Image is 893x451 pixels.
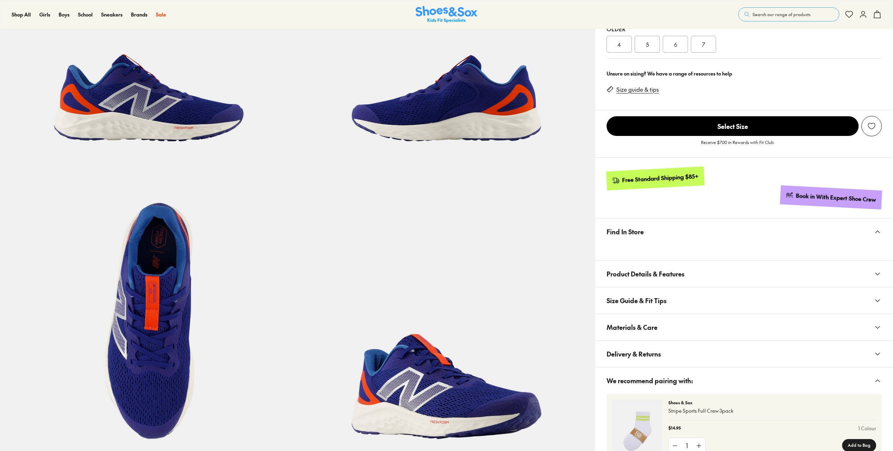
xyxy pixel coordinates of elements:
a: Free Standard Shipping $85+ [606,166,705,190]
a: Girls [39,11,50,18]
button: Size Guide & Fit Tips [595,287,893,314]
a: School [78,11,93,18]
button: Delivery & Returns [595,341,893,367]
a: 1 Colour [858,425,876,432]
div: Book in With Expert Shoe Crew [796,192,877,204]
button: Materials & Care [595,314,893,340]
button: Select Size [607,116,859,136]
button: Product Details & Features [595,261,893,287]
span: Size Guide & Fit Tips [607,290,667,311]
button: Add to Wishlist [861,116,882,136]
p: Shoes & Sox [668,399,876,406]
span: Delivery & Returns [607,344,661,364]
span: Search our range of products [753,11,811,18]
span: Product Details & Features [607,263,684,284]
span: 7 [702,40,705,48]
a: Shop All [12,11,31,18]
button: We recommend pairing with: [595,367,893,394]
a: Boys [59,11,70,18]
span: 4 [617,40,621,48]
a: Sale [156,11,166,18]
a: Sneakers [101,11,123,18]
img: SNS_Logo_Responsive.svg [416,6,477,23]
button: Find In Store [595,218,893,245]
a: Book in With Expert Shoe Crew [780,185,882,210]
p: Stripe Sports Full Crew 3pack [668,407,876,414]
span: 6 [674,40,677,48]
a: Shoes & Sox [416,6,477,23]
span: Materials & Care [607,317,657,338]
button: Search our range of products [738,7,839,21]
a: Brands [131,11,147,18]
span: 5 [646,40,649,48]
iframe: Find in Store [607,245,882,252]
p: Receive $7.00 in Rewards with Fit Club [701,139,774,152]
span: We recommend pairing with: [607,370,693,391]
div: Unsure on sizing? We have a range of resources to help [607,70,882,77]
span: Find In Store [607,221,644,242]
div: Free Standard Shipping $85+ [622,172,699,184]
p: $14.95 [668,425,681,432]
a: Size guide & tips [616,86,659,93]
